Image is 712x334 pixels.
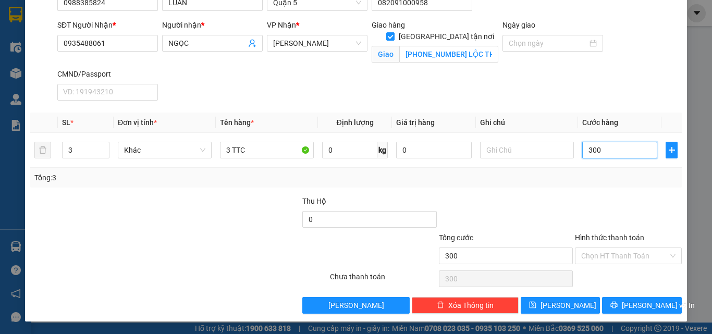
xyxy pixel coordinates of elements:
[610,301,618,310] span: printer
[62,118,70,127] span: SL
[34,142,51,158] button: delete
[372,46,399,63] span: Giao
[248,39,256,47] span: user-add
[372,21,405,29] span: Giao hàng
[162,19,263,31] div: Người nhận
[502,21,535,29] label: Ngày giao
[666,146,677,154] span: plus
[328,300,384,311] span: [PERSON_NAME]
[336,118,373,127] span: Định lượng
[437,301,444,310] span: delete
[476,113,578,133] th: Ghi chú
[34,172,276,183] div: Tổng: 3
[396,142,471,158] input: 0
[329,271,438,289] div: Chưa thanh toán
[582,118,618,127] span: Cước hàng
[529,301,536,310] span: save
[666,142,678,158] button: plus
[448,300,494,311] span: Xóa Thông tin
[302,197,326,205] span: Thu Hộ
[412,297,519,314] button: deleteXóa Thông tin
[220,118,254,127] span: Tên hàng
[602,297,682,314] button: printer[PERSON_NAME] và In
[509,38,587,49] input: Ngày giao
[622,300,695,311] span: [PERSON_NAME] và In
[124,142,205,158] span: Khác
[302,297,409,314] button: [PERSON_NAME]
[575,233,644,242] label: Hình thức thanh toán
[541,300,596,311] span: [PERSON_NAME]
[118,118,157,127] span: Đơn vị tính
[521,297,600,314] button: save[PERSON_NAME]
[377,142,388,158] span: kg
[439,233,473,242] span: Tổng cước
[57,68,158,80] div: CMND/Passport
[399,46,498,63] input: Giao tận nơi
[480,142,574,158] input: Ghi Chú
[396,118,435,127] span: Giá trị hàng
[57,19,158,31] div: SĐT Người Nhận
[220,142,314,158] input: VD: Bàn, Ghế
[273,35,361,51] span: Lê Hồng Phong
[267,21,296,29] span: VP Nhận
[395,31,498,42] span: [GEOGRAPHIC_DATA] tận nơi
